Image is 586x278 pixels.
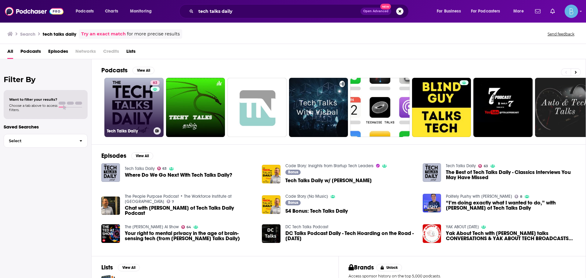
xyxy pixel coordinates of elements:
[446,200,576,211] span: “I’m doing exactly what I wanted to do,” with [PERSON_NAME] of Tech Talks Daily
[131,152,153,160] button: View All
[101,197,120,215] img: Chat with Neil C. Hughes of Tech Talks Daily Podcast
[288,170,298,174] span: Bonus
[513,7,524,16] span: More
[467,6,509,16] button: open menu
[349,264,374,271] h2: Brands
[104,78,164,137] a: 63Tech Talks Daily
[186,226,191,229] span: 64
[548,6,557,16] a: Show notifications dropdown
[509,6,531,16] button: open menu
[285,194,328,199] a: Code Story (No Music)
[446,170,576,180] a: The Best of Tech Talks Daily - Classics Interviews You May Have Missed
[363,10,389,13] span: Open Advanced
[285,178,372,183] a: Tech Talks Daily w/ Noah Labhart
[380,4,391,9] span: New
[565,5,578,18] span: Logged in as BLASTmedia
[533,6,543,16] a: Show notifications dropdown
[4,139,74,143] span: Select
[423,224,441,243] img: Yak About Tech with Martin Lavander talks CONVERSATIONS & YAK ABOUT TECH BROADCASTS LIVE DAILY VI...
[101,163,120,182] img: Where Do We Go Next With Tech Talks Daily?
[9,97,57,102] span: Want to filter your results?
[565,5,578,18] img: User Profile
[4,124,88,130] p: Saved Searches
[360,8,391,15] button: Open AdvancedNew
[7,46,13,59] span: All
[101,67,128,74] h2: Podcasts
[71,6,102,16] button: open menu
[446,194,512,199] a: Politely Pushy with Eric Chemi
[446,231,576,241] a: Yak About Tech with Martin Lavander talks CONVERSATIONS & YAK ABOUT TECH BROADCASTS LIVE DAILY VI...
[101,224,120,243] img: Your right to mental privacy in the age of brain-sensing tech (from TED Talks Daily)
[125,231,255,241] a: Your right to mental privacy in the age of brain-sensing tech (from TED Talks Daily)
[127,31,180,38] span: for more precise results
[423,194,441,212] img: “I’m doing exactly what I wanted to do,” with Neil C. Hughes of Tech Talks Daily
[150,80,160,85] a: 63
[76,7,94,16] span: Podcasts
[20,31,35,37] h3: Search
[172,200,174,203] span: 7
[125,205,255,216] span: Chat with [PERSON_NAME] of Tech Talks Daily Podcast
[181,225,191,229] a: 64
[9,103,57,112] span: Choose a tab above to access filters.
[48,46,68,59] span: Episodes
[81,31,126,38] a: Try an exact match
[515,195,522,198] a: 8
[262,165,280,183] img: Tech Talks Daily w/ Noah Labhart
[43,31,76,37] h3: tech talks daily
[101,264,113,271] h2: Lists
[565,5,578,18] button: Show profile menu
[4,134,88,148] button: Select
[125,194,232,204] a: The People Purpose Podcast • The Workforce Institute at UKG
[285,231,415,241] a: DC Talks Podcast Daily - Tech Hoarding on the Road - April 25, 2019
[288,201,298,204] span: Bonus
[126,6,160,16] button: open menu
[446,200,576,211] a: “I’m doing exactly what I wanted to do,” with Neil C. Hughes of Tech Talks Daily
[167,200,174,203] a: 7
[162,167,167,170] span: 63
[262,224,280,243] img: DC Talks Podcast Daily - Tech Hoarding on the Road - April 25, 2019
[125,205,255,216] a: Chat with Neil C. Hughes of Tech Talks Daily Podcast
[446,163,476,168] a: Tech Talks Daily
[125,224,179,229] a: The TED AI Show
[101,152,126,160] h2: Episodes
[130,7,152,16] span: Monitoring
[484,165,488,168] span: 63
[20,46,41,59] a: Podcasts
[75,46,96,59] span: Networks
[285,163,374,168] a: Code Story: Insights from Startup Tech Leaders
[4,75,88,84] h2: Filter By
[125,231,255,241] span: Your right to mental privacy in the age of brain-sensing tech (from [PERSON_NAME] Talks Daily)
[125,172,232,178] a: Where Do We Go Next With Tech Talks Daily?
[478,164,488,168] a: 63
[132,67,154,74] button: View All
[5,5,63,17] img: Podchaser - Follow, Share and Rate Podcasts
[101,67,154,74] a: PodcastsView All
[101,6,122,16] a: Charts
[432,6,468,16] button: open menu
[125,166,155,171] a: Tech Talks Daily
[126,46,136,59] a: Lists
[546,31,576,37] button: Send feedback
[157,167,167,170] a: 63
[262,195,280,214] img: S4 Bonus: Tech Talks Daily
[285,178,372,183] span: Tech Talks Daily w/ [PERSON_NAME]
[103,46,119,59] span: Credits
[423,163,441,182] img: The Best of Tech Talks Daily - Classics Interviews You May Have Missed
[446,231,576,241] span: Yak About Tech with [PERSON_NAME] talks CONVERSATIONS & YAK ABOUT TECH BROADCASTS LIVE DAILY VIA ...
[107,128,151,134] h3: Tech Talks Daily
[196,6,360,16] input: Search podcasts, credits, & more...
[471,7,500,16] span: For Podcasters
[285,208,348,214] a: S4 Bonus: Tech Talks Daily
